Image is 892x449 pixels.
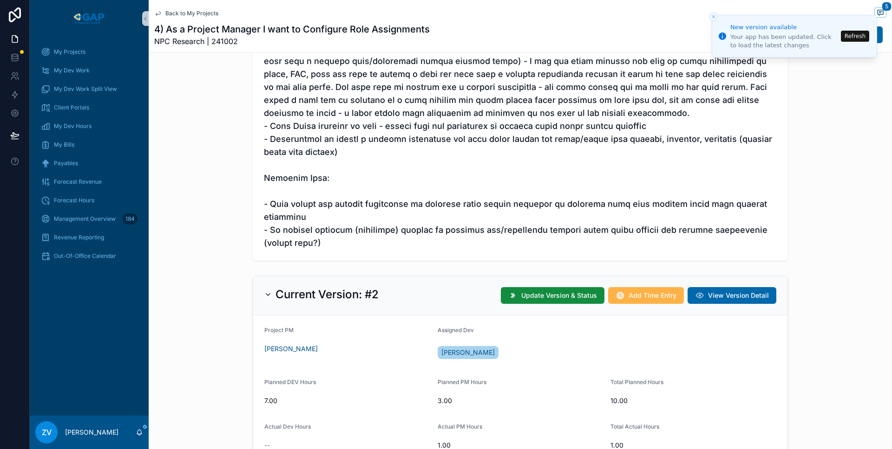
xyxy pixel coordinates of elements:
span: Client Portals [54,104,89,111]
span: Total Actual Hours [610,423,659,430]
a: Revenue Reporting [35,229,143,246]
span: Total Planned Hours [610,378,663,385]
button: Close toast [709,12,718,21]
span: ZV [42,427,52,438]
span: My Dev Hours [54,122,92,130]
a: [PERSON_NAME] [438,346,498,359]
span: Actual PM Hours [438,423,482,430]
span: Forecast Revenue [54,178,102,186]
span: Forecast Hours [54,197,94,204]
span: Payables [54,160,78,167]
img: App logo [72,11,106,26]
a: Client Portals [35,99,143,116]
button: Update Version & Status [501,287,604,304]
a: Management Overview184 [35,211,143,227]
a: [PERSON_NAME] [264,344,318,353]
span: NPC Research | 241002 [154,36,430,47]
span: 5 [882,2,892,11]
span: 10.00 [610,396,776,405]
p: [PERSON_NAME] [65,428,118,437]
div: New version available [730,23,838,32]
a: Back to My Projects [154,10,218,17]
span: Assigned Dev [438,327,474,334]
span: Update Version & Status [521,291,597,300]
button: Refresh [841,31,869,42]
div: 184 [123,213,138,224]
span: My Bills [54,141,74,148]
span: Project PM [264,327,294,334]
span: 7.00 [264,396,430,405]
span: Revenue Reporting [54,234,104,241]
h1: 4) As a Project Manager I want to Configure Role Assignments [154,23,430,36]
span: [PERSON_NAME] [441,348,495,357]
a: Forecast Hours [35,192,143,209]
a: Payables [35,155,143,172]
a: Out-Of-Office Calendar [35,248,143,264]
a: My Bills [35,136,143,153]
a: My Dev Work Split View [35,81,143,97]
a: My Dev Hours [35,118,143,135]
span: Planned PM Hours [438,378,486,385]
span: My Projects [54,48,85,56]
span: 3.00 [438,396,603,405]
button: View Version Detail [688,287,776,304]
span: Management Overview [54,215,116,223]
div: Your app has been updated. Click to load the latest changes [730,33,838,50]
span: Out-Of-Office Calendar [54,252,116,260]
span: My Dev Work [54,67,90,74]
span: Planned DEV Hours [264,378,316,385]
a: My Projects [35,44,143,60]
span: Add Time Entry [629,291,676,300]
a: My Dev Work [35,62,143,79]
span: Actual Dev Hours [264,423,311,430]
h2: Current Version: #2 [275,287,379,302]
a: Forecast Revenue [35,173,143,190]
span: Back to My Projects [165,10,218,17]
div: scrollable content [30,37,149,276]
span: My Dev Work Split View [54,85,117,93]
button: 5 [874,7,886,19]
span: View Version Detail [708,291,769,300]
button: Add Time Entry [608,287,684,304]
